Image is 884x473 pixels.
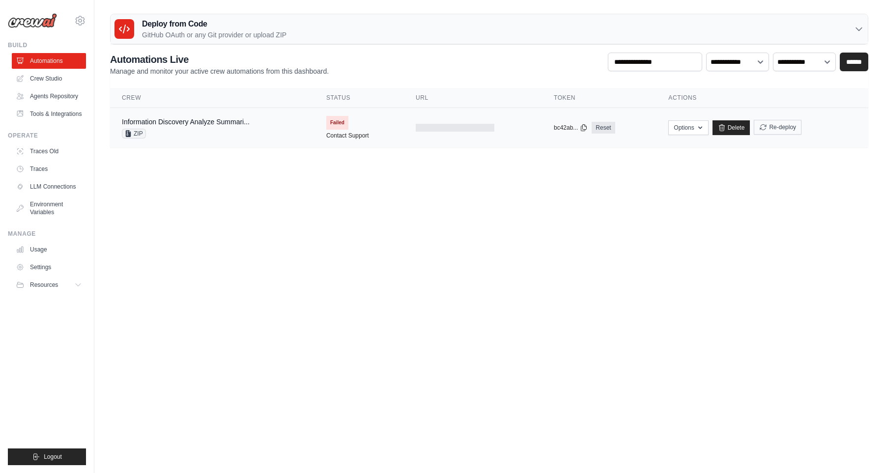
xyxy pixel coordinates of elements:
[12,71,86,86] a: Crew Studio
[656,88,868,108] th: Actions
[592,122,615,134] a: Reset
[542,88,656,108] th: Token
[122,118,250,126] a: Information Discovery Analyze Summari...
[12,277,86,293] button: Resources
[110,88,314,108] th: Crew
[12,106,86,122] a: Tools & Integrations
[110,66,329,76] p: Manage and monitor your active crew automations from this dashboard.
[404,88,542,108] th: URL
[142,30,286,40] p: GitHub OAuth or any Git provider or upload ZIP
[8,448,86,465] button: Logout
[12,161,86,177] a: Traces
[554,124,588,132] button: bc42ab...
[12,143,86,159] a: Traces Old
[668,120,708,135] button: Options
[8,41,86,49] div: Build
[314,88,404,108] th: Status
[30,281,58,289] span: Resources
[44,453,62,461] span: Logout
[713,120,750,135] a: Delete
[142,18,286,30] h3: Deploy from Code
[12,242,86,257] a: Usage
[12,88,86,104] a: Agents Repository
[326,116,348,130] span: Failed
[122,129,146,139] span: ZIP
[8,13,57,28] img: Logo
[12,53,86,69] a: Automations
[12,196,86,220] a: Environment Variables
[326,132,369,139] a: Contact Support
[8,230,86,238] div: Manage
[12,259,86,275] a: Settings
[12,179,86,195] a: LLM Connections
[8,132,86,139] div: Operate
[754,120,801,135] button: Re-deploy
[110,53,329,66] h2: Automations Live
